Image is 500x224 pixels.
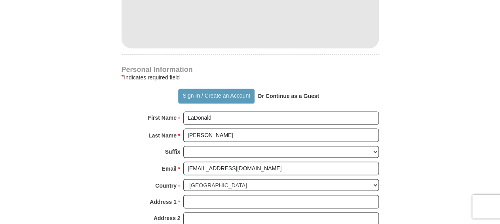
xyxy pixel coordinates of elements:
[155,180,177,191] strong: Country
[162,163,177,174] strong: Email
[165,146,181,157] strong: Suffix
[148,112,177,123] strong: First Name
[178,88,255,104] button: Sign In / Create an Account
[122,66,379,73] h4: Personal Information
[148,130,177,141] strong: Last Name
[257,93,319,99] strong: Or Continue as a Guest
[150,196,177,207] strong: Address 1
[122,73,379,82] div: Indicates required field
[154,212,181,223] strong: Address 2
